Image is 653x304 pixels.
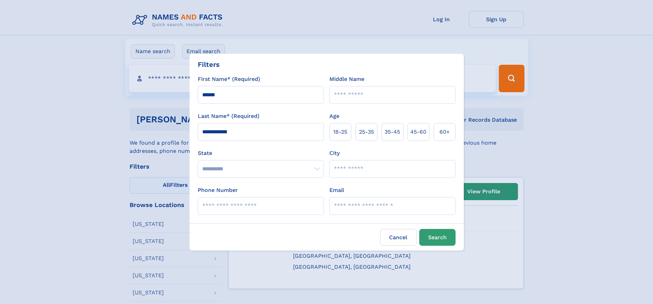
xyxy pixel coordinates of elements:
[439,128,450,136] span: 60+
[198,112,259,120] label: Last Name* (Required)
[329,112,339,120] label: Age
[329,75,364,83] label: Middle Name
[359,128,374,136] span: 25‑35
[198,59,220,70] div: Filters
[198,149,324,157] label: State
[333,128,347,136] span: 18‑25
[419,229,456,246] button: Search
[380,229,416,246] label: Cancel
[410,128,426,136] span: 45‑60
[329,149,340,157] label: City
[198,75,260,83] label: First Name* (Required)
[329,186,344,194] label: Email
[385,128,400,136] span: 35‑45
[198,186,238,194] label: Phone Number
